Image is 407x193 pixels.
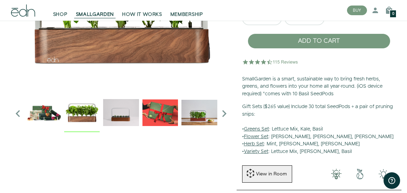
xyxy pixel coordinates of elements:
img: edn-smallgarden-tech.png [372,169,395,179]
span: SHOP [53,11,68,18]
span: HOW IT WORKS [122,11,162,18]
iframe: Opens a widget where you can find more information [384,172,400,190]
b: Gift Sets ($265 value) Include 30 total SeedPods + a pair of pruning snips: [242,103,393,118]
div: 3 / 6 [142,95,178,132]
button: ADD TO CART [248,33,390,49]
button: BUY [347,6,367,15]
img: 4.5 star rating [242,55,299,69]
u: Herb Set [244,141,264,147]
div: 2 / 6 [103,95,139,132]
button: View in Room [242,165,292,183]
p: • : Lettuce Mix, Kale, Basil • : [PERSON_NAME], [PERSON_NAME], [PERSON_NAME] • : Mint, [PERSON_NA... [242,103,396,155]
img: edn-holiday-value-flower-1-square_1000x.png [25,95,61,131]
a: SMALLGARDEN [72,3,118,18]
img: Official-EDN-SMALLGARDEN-HERB-HERO-SLV-2000px_1024x.png [64,95,100,131]
img: edn-trim-basil.2021-09-07_14_55_24_1024x.gif [103,95,139,131]
img: EMAILS_-_Holiday_21_PT1_28_9986b34a-7908-4121-b1c1-9595d1e43abe_1024x.png [142,95,178,131]
u: Flower Set [244,133,268,140]
u: Greens Set [244,126,269,133]
p: SmallGarden is a smart, sustainable way to bring fresh herbs, greens, and flowers into your home ... [242,76,396,98]
div: 4 / 6 [181,95,217,132]
a: SHOP [49,3,72,18]
u: Variety Set [244,148,268,155]
div: View in Room [255,171,288,177]
a: HOW IT WORKS [118,3,166,18]
img: 001-light-bulb.png [325,169,348,179]
i: Next slide [217,107,231,120]
a: MEMBERSHIP [166,3,207,18]
img: edn-smallgarden-mixed-herbs-table-product-2000px_1024x.jpg [181,95,217,131]
i: Previous slide [11,107,25,120]
span: 0 [392,12,394,16]
img: green-earth.png [348,169,371,179]
div: Greens Set [248,16,276,21]
div: Variety Set [290,16,319,21]
span: MEMBERSHIP [170,11,203,18]
div: 1 / 6 [64,95,100,132]
span: SMALLGARDEN [76,11,114,18]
